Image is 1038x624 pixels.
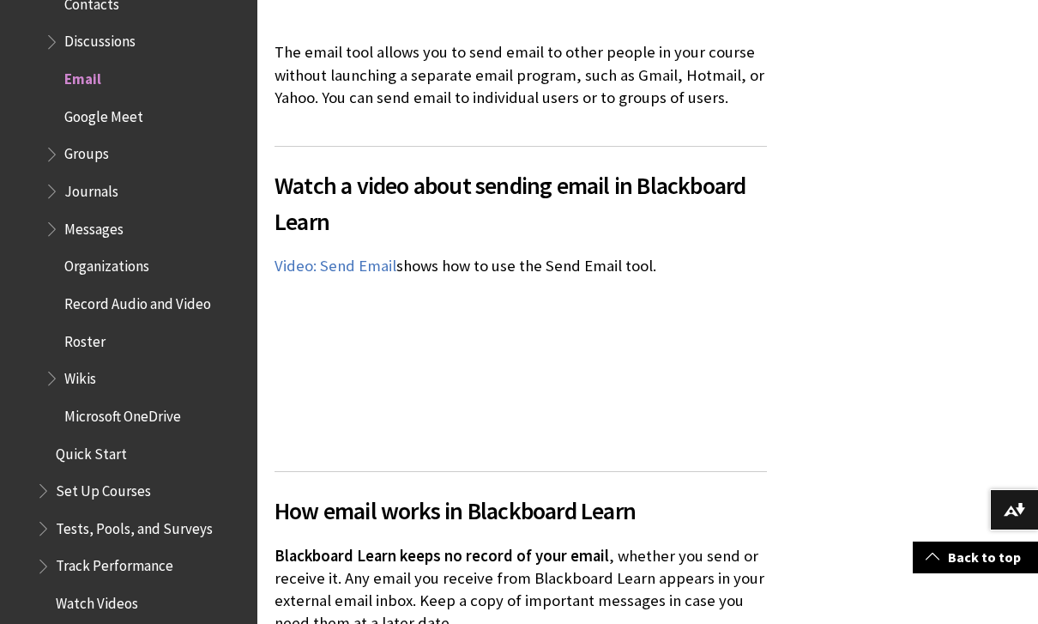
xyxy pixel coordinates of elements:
[64,364,96,387] span: Wikis
[64,402,181,425] span: Microsoft OneDrive
[275,546,609,566] span: Blackboard Learn keeps no record of your email
[56,589,138,612] span: Watch Videos
[64,215,124,238] span: Messages
[56,552,173,575] span: Track Performance
[64,140,109,163] span: Groups
[64,64,101,88] span: Email
[64,27,136,51] span: Discussions
[275,41,767,109] p: The email tool allows you to send email to other people in your course without launching a separa...
[64,252,149,276] span: Organizations
[913,542,1038,573] a: Back to top
[64,289,211,312] span: Record Audio and Video
[64,102,143,125] span: Google Meet
[64,177,118,200] span: Journals
[275,255,767,277] p: shows how to use the Send Email tool.
[275,256,396,276] a: Video: Send Email
[275,493,767,529] span: How email works in Blackboard Learn
[64,327,106,350] span: Roster
[275,167,767,239] span: Watch a video about sending email in Blackboard Learn
[56,476,151,500] span: Set Up Courses
[56,439,127,463] span: Quick Start
[56,514,213,537] span: Tests, Pools, and Surveys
